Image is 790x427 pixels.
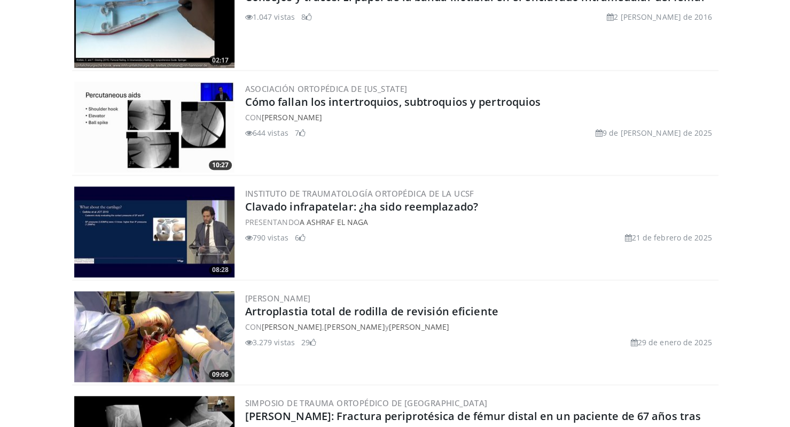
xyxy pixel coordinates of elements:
img: e00b193b-db12-4463-8e78-081f3d7147c5.300x170_q85_crop-smart_upscale.jpg [74,291,234,382]
a: A Ashraf El Naga [300,217,369,227]
a: 10:27 [74,82,234,173]
a: [PERSON_NAME] [262,322,322,332]
font: 7 [295,128,299,138]
img: 2fbbd9ca-3c45-4ee5-b221-b88cefa95b82.300x170_q85_crop-smart_upscale.jpg [74,82,234,173]
a: [PERSON_NAME] [389,322,449,332]
font: 2 [PERSON_NAME] de 2016 [614,12,711,22]
a: [PERSON_NAME] [262,112,322,122]
a: Artroplastia total de rodilla de revisión eficiente [245,304,498,319]
a: Asociación Ortopédica de [US_STATE] [245,83,408,94]
a: [PERSON_NAME] [245,293,311,304]
font: 6 [295,232,299,243]
font: PRESENTANDO [245,217,300,227]
a: Instituto de Traumatología Ortopédica de la UCSF [245,188,474,199]
font: 1.047 vistas [253,12,295,22]
font: CON [245,112,262,122]
a: 08:28 [74,187,234,277]
font: 8 [301,12,306,22]
font: , [322,322,324,332]
font: 3.279 vistas [253,337,295,347]
font: 790 vistas [253,232,288,243]
font: 29 [301,337,310,347]
a: Cómo fallan los intertroquios, subtroquios y pertroquios [245,95,541,109]
font: 21 de febrero de 2025 [631,232,711,243]
font: 9 de [PERSON_NAME] de 2025 [603,128,712,138]
a: Simposio de Trauma Ortopédico de [GEOGRAPHIC_DATA] [245,398,488,408]
font: 10:27 [212,160,229,169]
font: 09:06 [212,370,229,379]
font: y [385,322,389,332]
font: 08:28 [212,265,229,274]
font: 29 de enero de 2025 [638,337,712,347]
a: 09:06 [74,291,234,382]
a: [PERSON_NAME] [324,322,385,332]
font: 644 vistas [253,128,288,138]
img: a17e2eb6-1108-40a6-acce-a9d1792171a2.300x170_q85_crop-smart_upscale.jpg [74,187,234,277]
a: Clavado infrapatelar: ¿ha sido reemplazado? [245,199,478,214]
font: 02:17 [212,56,229,65]
font: CON [245,322,262,332]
